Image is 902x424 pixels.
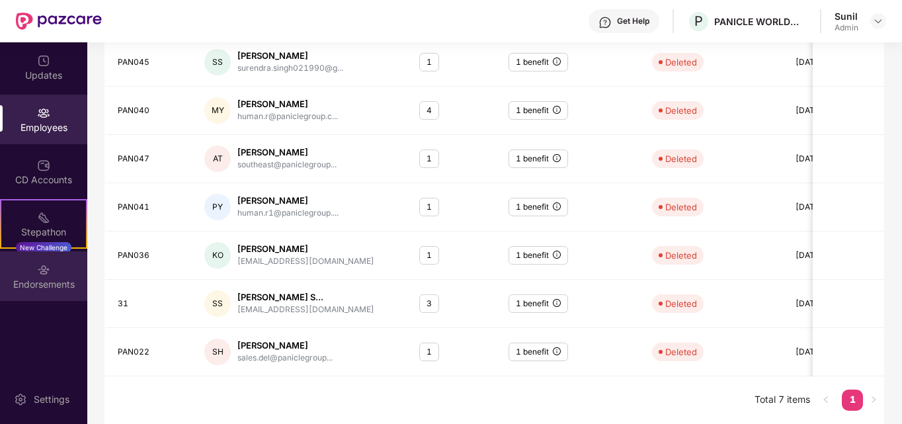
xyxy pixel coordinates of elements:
div: [PERSON_NAME] [237,146,337,159]
a: 1 [842,390,863,409]
div: [EMAIL_ADDRESS][DOMAIN_NAME] [237,255,374,268]
div: PAN040 [118,105,183,117]
div: southeast@paniclegroup... [237,159,337,171]
div: 1 [419,343,439,362]
div: KO [204,242,231,269]
div: PANICLE WORLDWIDE PRIVATE LIMITED [714,15,807,28]
img: svg+xml;base64,PHN2ZyBpZD0iVXBkYXRlZCIgeG1sbnM9Imh0dHA6Ly93d3cudzMub3JnLzIwMDAvc3ZnIiB3aWR0aD0iMj... [37,54,50,67]
div: PAN047 [118,153,183,165]
li: 1 [842,390,863,411]
div: Admin [835,22,858,33]
div: 31 [118,298,183,310]
span: info-circle [553,58,561,65]
span: info-circle [553,251,561,259]
div: PAN041 [118,201,183,214]
span: info-circle [553,299,561,307]
div: [PERSON_NAME] [237,50,343,62]
button: right [863,390,884,411]
div: Deleted [665,200,697,214]
div: [PERSON_NAME] [237,98,338,110]
img: svg+xml;base64,PHN2ZyBpZD0iRHJvcGRvd24tMzJ4MzIiIHhtbG5zPSJodHRwOi8vd3d3LnczLm9yZy8yMDAwL3N2ZyIgd2... [873,16,883,26]
li: Previous Page [815,390,837,411]
div: SS [204,49,231,75]
div: [DATE] [796,346,882,359]
div: 1 benefit [509,53,568,72]
img: svg+xml;base64,PHN2ZyBpZD0iU2V0dGluZy0yMHgyMCIgeG1sbnM9Imh0dHA6Ly93d3cudzMub3JnLzIwMDAvc3ZnIiB3aW... [14,393,27,406]
li: Next Page [863,390,884,411]
div: 1 benefit [509,246,568,265]
img: svg+xml;base64,PHN2ZyBpZD0iSGVscC0zMngzMiIgeG1sbnM9Imh0dHA6Ly93d3cudzMub3JnLzIwMDAvc3ZnIiB3aWR0aD... [598,16,612,29]
img: svg+xml;base64,PHN2ZyBpZD0iRW1wbG95ZWVzIiB4bWxucz0iaHR0cDovL3d3dy53My5vcmcvMjAwMC9zdmciIHdpZHRoPS... [37,106,50,120]
span: info-circle [553,347,561,355]
div: [PERSON_NAME] [237,194,339,207]
div: Deleted [665,249,697,262]
div: [EMAIL_ADDRESS][DOMAIN_NAME] [237,304,374,316]
div: 1 benefit [509,294,568,314]
div: 4 [419,101,439,120]
img: svg+xml;base64,PHN2ZyB4bWxucz0iaHR0cDovL3d3dy53My5vcmcvMjAwMC9zdmciIHdpZHRoPSIyMSIgaGVpZ2h0PSIyMC... [37,211,50,224]
button: left [815,390,837,411]
img: svg+xml;base64,PHN2ZyBpZD0iRW5kb3JzZW1lbnRzIiB4bWxucz0iaHR0cDovL3d3dy53My5vcmcvMjAwMC9zdmciIHdpZH... [37,263,50,276]
div: [PERSON_NAME] S... [237,291,374,304]
div: [PERSON_NAME] [237,243,374,255]
span: left [822,396,830,403]
div: PAN022 [118,346,183,359]
div: PY [204,194,231,220]
div: Deleted [665,345,697,359]
div: surendra.singh021990@g... [237,62,343,75]
div: [PERSON_NAME] [237,339,333,352]
div: Get Help [617,16,649,26]
div: Deleted [665,297,697,310]
span: info-circle [553,154,561,162]
li: Total 7 items [755,390,810,411]
div: [DATE] [796,105,882,117]
div: Stepathon [1,225,86,238]
div: 1 benefit [509,343,568,362]
div: SH [204,339,231,365]
div: Deleted [665,104,697,117]
div: 1 benefit [509,101,568,120]
span: info-circle [553,106,561,114]
div: MY [204,97,231,124]
div: 1 [419,246,439,265]
div: Settings [30,392,73,405]
div: Deleted [665,152,697,165]
div: 1 [419,149,439,169]
div: 1 benefit [509,149,568,169]
div: [DATE] [796,56,882,69]
div: 1 [419,53,439,72]
div: [DATE] [796,153,882,165]
div: [DATE] [796,249,882,262]
div: Sunil [835,10,858,22]
img: New Pazcare Logo [16,13,102,30]
div: human.r1@paniclegroup.... [237,207,339,220]
div: PAN045 [118,56,183,69]
div: [DATE] [796,298,882,310]
div: 3 [419,294,439,314]
div: PAN036 [118,249,183,262]
div: New Challenge [16,242,71,253]
img: svg+xml;base64,PHN2ZyBpZD0iQ0RfQWNjb3VudHMiIGRhdGEtbmFtZT0iQ0QgQWNjb3VudHMiIHhtbG5zPSJodHRwOi8vd3... [37,159,50,172]
span: right [870,396,878,403]
div: AT [204,146,231,172]
div: [DATE] [796,201,882,214]
div: Deleted [665,56,697,69]
span: info-circle [553,202,561,210]
div: human.r@paniclegroup.c... [237,110,338,123]
div: 1 benefit [509,198,568,217]
div: 1 [419,198,439,217]
div: SS [204,290,231,317]
span: P [694,13,703,29]
div: sales.del@paniclegroup... [237,352,333,364]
